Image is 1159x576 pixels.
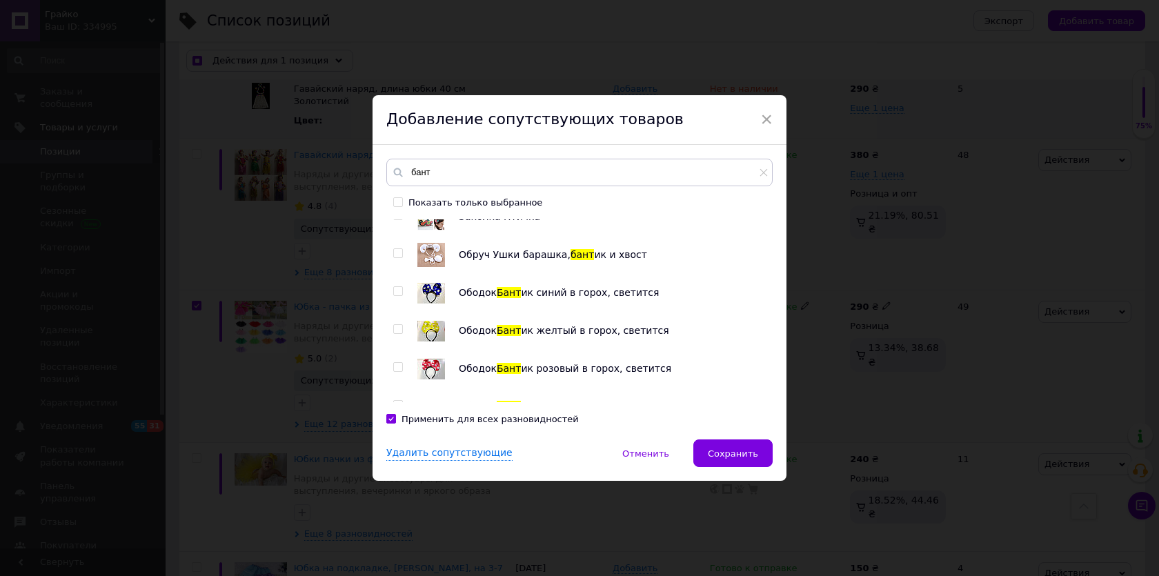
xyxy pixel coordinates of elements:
span: Добавление сопутствующих товаров [386,110,684,128]
span: ик и хвост [594,249,647,260]
img: Обруч Ушки барашка, бантик и хвост [417,243,445,267]
span: бант [571,249,595,260]
span: Бант [497,401,522,412]
span: ик синий в горох, светится [521,287,659,298]
div: Показать только выбранное [408,197,542,209]
span: Ободок [459,401,497,412]
span: Ободок [459,363,497,374]
span: × [760,108,773,131]
span: Бант [497,287,522,298]
input: Поиск по товарам и услугам [386,159,773,186]
button: Сохранить [693,439,773,467]
span: Бант [497,363,522,374]
img: Ободок Бантик синий в горох, светится [417,283,445,304]
div: Удалить сопутствующие [386,446,513,461]
div: Применить для всех разновидностей [402,413,579,426]
span: Отменить [622,448,669,459]
span: ик желтый в горох, светится [521,325,668,336]
span: ик розовый в горох, светится [521,363,671,374]
span: ик фиолетовый в горох, светится [521,401,692,412]
img: Ободок Бантик розовый в горох, светится [417,359,445,379]
span: Ободок [459,325,497,336]
span: Обруч Ушки барашка, [459,249,571,260]
img: Ободок Бантик желтый в горох, светится [417,321,445,341]
span: Ободок [459,287,497,298]
span: Бант [497,325,522,336]
span: Сохранить [708,448,758,459]
button: Отменить [608,439,684,467]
